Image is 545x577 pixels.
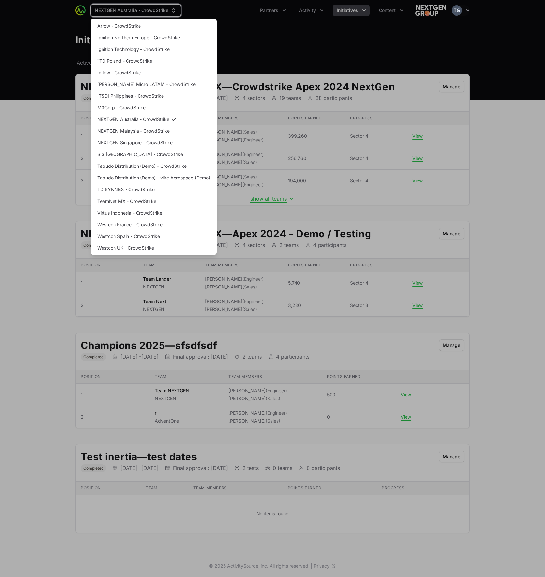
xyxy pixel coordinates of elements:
a: SIS [GEOGRAPHIC_DATA] - CrowdStrike [92,149,215,160]
img: Timothy Greig [452,5,462,16]
a: NEXTGEN Australia - CrowdStrike [92,114,215,125]
a: Westcon France - CrowdStrike [92,219,215,230]
a: Tabudo Distribution (Demo) - vlire Aerospace (Demo) [92,172,215,184]
a: Inflow - CrowdStrike [92,67,215,79]
a: ITSDI Philippines - CrowdStrike [92,90,215,102]
a: M3Corp - CrowdStrike [92,102,215,114]
a: TD SYNNEX - CrowdStrike [92,184,215,195]
a: NEXTGEN Singapore - CrowdStrike [92,137,215,149]
a: Westcon UK - CrowdStrike [92,242,215,254]
a: Tabudo Distribution (Demo) - CrowdStrike [92,160,215,172]
div: Supplier switch menu [91,5,181,16]
a: Virtus Indonesia - CrowdStrike [92,207,215,219]
a: Arrow - CrowdStrike [92,20,215,32]
a: iiTD Poland - CrowdStrike [92,55,215,67]
a: TeamNet MX - CrowdStrike [92,195,215,207]
a: Ignition Northern Europe - CrowdStrike [92,32,215,43]
a: Ignition Technology - CrowdStrike [92,43,215,55]
a: [PERSON_NAME] Micro LATAM - CrowdStrike [92,79,215,90]
a: Westcon Spain - CrowdStrike [92,230,215,242]
a: NEXTGEN Malaysia - CrowdStrike [92,125,215,137]
div: Main navigation [86,5,407,16]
